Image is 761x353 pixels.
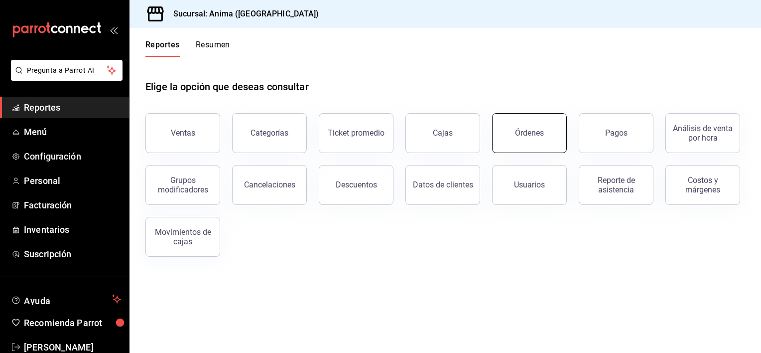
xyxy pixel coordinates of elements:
[24,101,121,114] span: Reportes
[110,26,118,34] button: open_drawer_menu
[579,113,653,153] button: Pagos
[319,113,393,153] button: Ticket promedio
[24,125,121,139] span: Menú
[232,165,307,205] button: Cancelaciones
[585,176,647,194] div: Reporte de asistencia
[672,176,734,194] div: Costos y márgenes
[24,223,121,236] span: Inventarios
[492,113,567,153] button: Órdenes
[319,165,393,205] button: Descuentos
[24,316,121,330] span: Recomienda Parrot
[196,40,230,57] button: Resumen
[171,128,195,138] div: Ventas
[672,124,734,143] div: Análisis de venta por hora
[413,180,473,189] div: Datos de clientes
[665,113,740,153] button: Análisis de venta por hora
[665,165,740,205] button: Costos y márgenes
[405,165,480,205] button: Datos de clientes
[579,165,653,205] button: Reporte de asistencia
[244,180,295,189] div: Cancelaciones
[605,128,628,138] div: Pagos
[145,79,309,94] h1: Elige la opción que deseas consultar
[515,128,544,138] div: Órdenes
[336,180,377,189] div: Descuentos
[24,150,121,163] span: Configuración
[492,165,567,205] button: Usuarios
[24,293,108,305] span: Ayuda
[145,40,230,57] div: navigation tabs
[232,113,307,153] button: Categorías
[152,227,214,246] div: Movimientos de cajas
[145,217,220,257] button: Movimientos de cajas
[251,128,288,138] div: Categorías
[11,60,123,81] button: Pregunta a Parrot AI
[24,247,121,261] span: Suscripción
[145,113,220,153] button: Ventas
[24,174,121,187] span: Personal
[24,198,121,212] span: Facturación
[514,180,545,189] div: Usuarios
[433,127,453,139] div: Cajas
[27,65,107,76] span: Pregunta a Parrot AI
[7,72,123,83] a: Pregunta a Parrot AI
[145,40,180,57] button: Reportes
[145,165,220,205] button: Grupos modificadores
[328,128,384,138] div: Ticket promedio
[165,8,319,20] h3: Sucursal: Anima ([GEOGRAPHIC_DATA])
[405,113,480,153] a: Cajas
[152,176,214,194] div: Grupos modificadores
